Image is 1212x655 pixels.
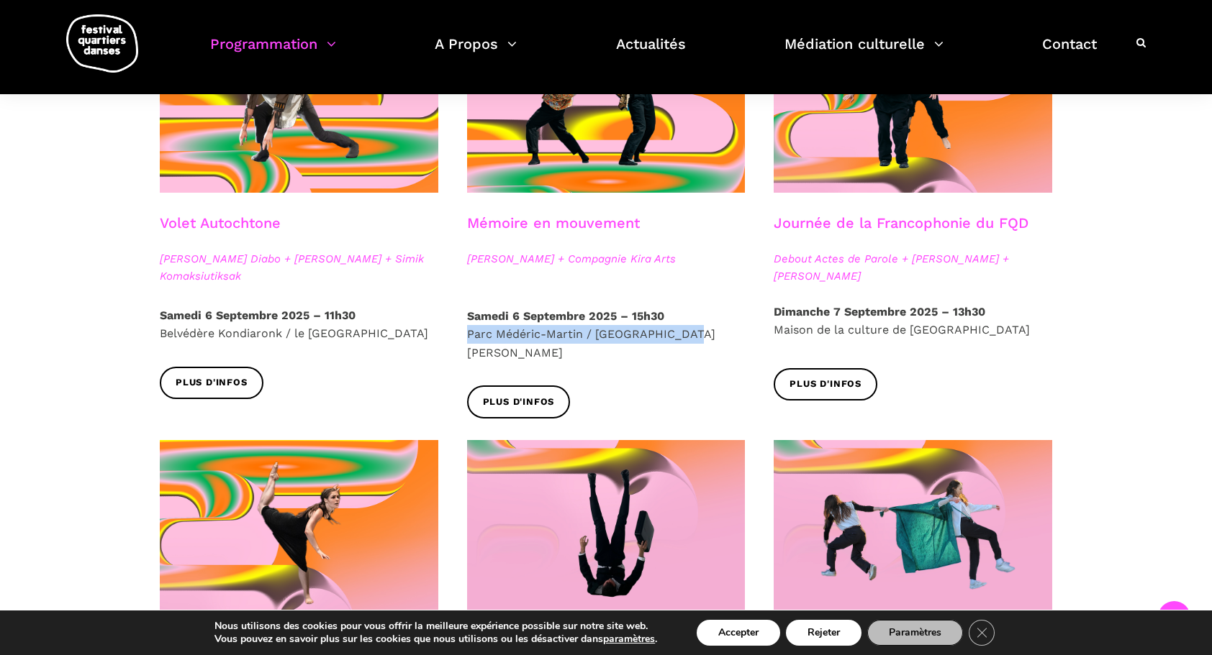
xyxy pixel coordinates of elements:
[160,367,263,399] a: Plus d'infos
[176,375,248,390] span: Plus d'infos
[774,250,1052,285] span: Debout Actes de Parole + [PERSON_NAME] + [PERSON_NAME]
[214,620,657,633] p: Nous utilisons des cookies pour vous offrir la meilleure expérience possible sur notre site web.
[467,250,746,267] span: [PERSON_NAME] + Compagnie Kira Arts
[774,368,877,400] a: Plus d'infos
[1042,32,1097,74] a: Contact
[483,395,555,410] span: Plus d'infos
[616,32,686,74] a: Actualités
[774,214,1028,232] a: Journée de la Francophonie du FQD
[467,385,571,418] a: Plus d'infos
[467,309,664,323] strong: Samedi 6 Septembre 2025 – 15h30
[160,306,438,343] p: Belvédère Kondiaronk / le [GEOGRAPHIC_DATA]
[603,633,655,646] button: paramètres
[435,32,517,74] a: A Propos
[467,307,746,362] p: Parc Médéric-Martin / [GEOGRAPHIC_DATA][PERSON_NAME]
[784,32,944,74] a: Médiation culturelle
[786,620,861,646] button: Rejeter
[210,32,336,74] a: Programmation
[790,377,861,392] span: Plus d'infos
[969,620,995,646] button: Close GDPR Cookie Banner
[867,620,963,646] button: Paramètres
[160,308,356,322] strong: Samedi 6 Septembre 2025 – 11h30
[66,14,138,73] img: logo-fqd-med
[774,305,985,319] strong: Dimanche 7 Septembre 2025 – 13h30
[697,620,780,646] button: Accepter
[214,633,657,646] p: Vous pouvez en savoir plus sur les cookies que nous utilisons ou les désactiver dans .
[774,303,1052,339] p: Maison de la culture de [GEOGRAPHIC_DATA]
[160,250,438,285] span: [PERSON_NAME] Diabo + [PERSON_NAME] + Simik Komaksiutiksak
[467,214,640,232] a: Mémoire en mouvement
[160,214,281,232] a: Volet Autochtone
